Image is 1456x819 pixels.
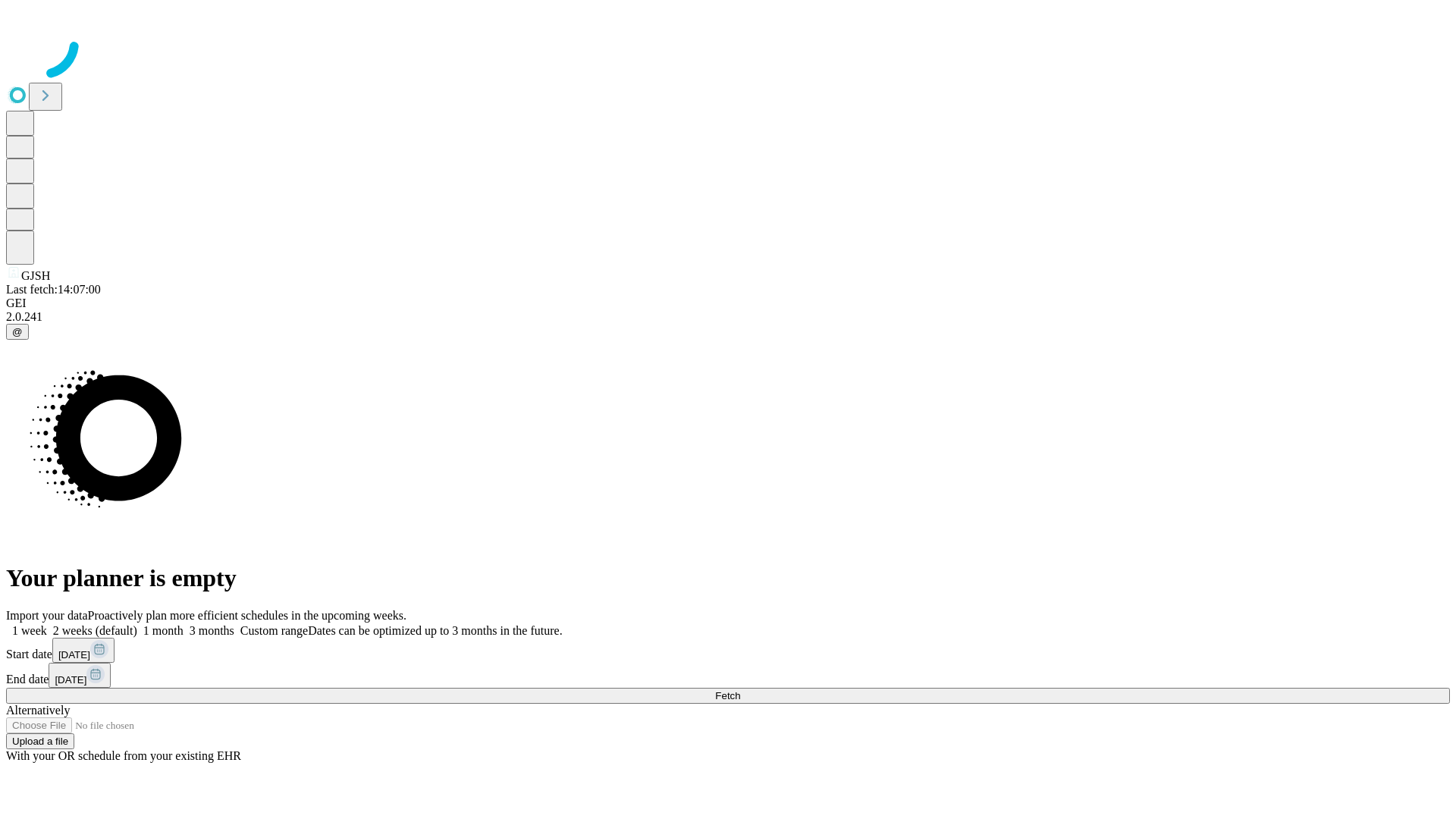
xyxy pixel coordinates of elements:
[6,749,241,762] span: With your OR schedule from your existing EHR
[6,283,101,296] span: Last fetch: 14:07:00
[53,624,137,637] span: 2 weeks (default)
[6,638,1450,663] div: Start date
[55,674,86,686] span: [DATE]
[12,326,23,337] span: @
[58,649,90,661] span: [DATE]
[308,624,562,637] span: Dates can be optimized up to 3 months in the future.
[6,564,1450,592] h1: Your planner is empty
[6,297,1450,310] div: GEI
[6,609,88,622] span: Import your data
[240,624,308,637] span: Custom range
[143,624,184,637] span: 1 month
[190,624,234,637] span: 3 months
[6,324,29,340] button: @
[6,704,70,717] span: Alternatively
[715,690,740,701] span: Fetch
[52,638,115,663] button: [DATE]
[49,663,111,688] button: [DATE]
[6,733,74,749] button: Upload a file
[6,688,1450,704] button: Fetch
[88,609,406,622] span: Proactively plan more efficient schedules in the upcoming weeks.
[6,663,1450,688] div: End date
[21,269,50,282] span: GJSH
[6,310,1450,324] div: 2.0.241
[12,624,47,637] span: 1 week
